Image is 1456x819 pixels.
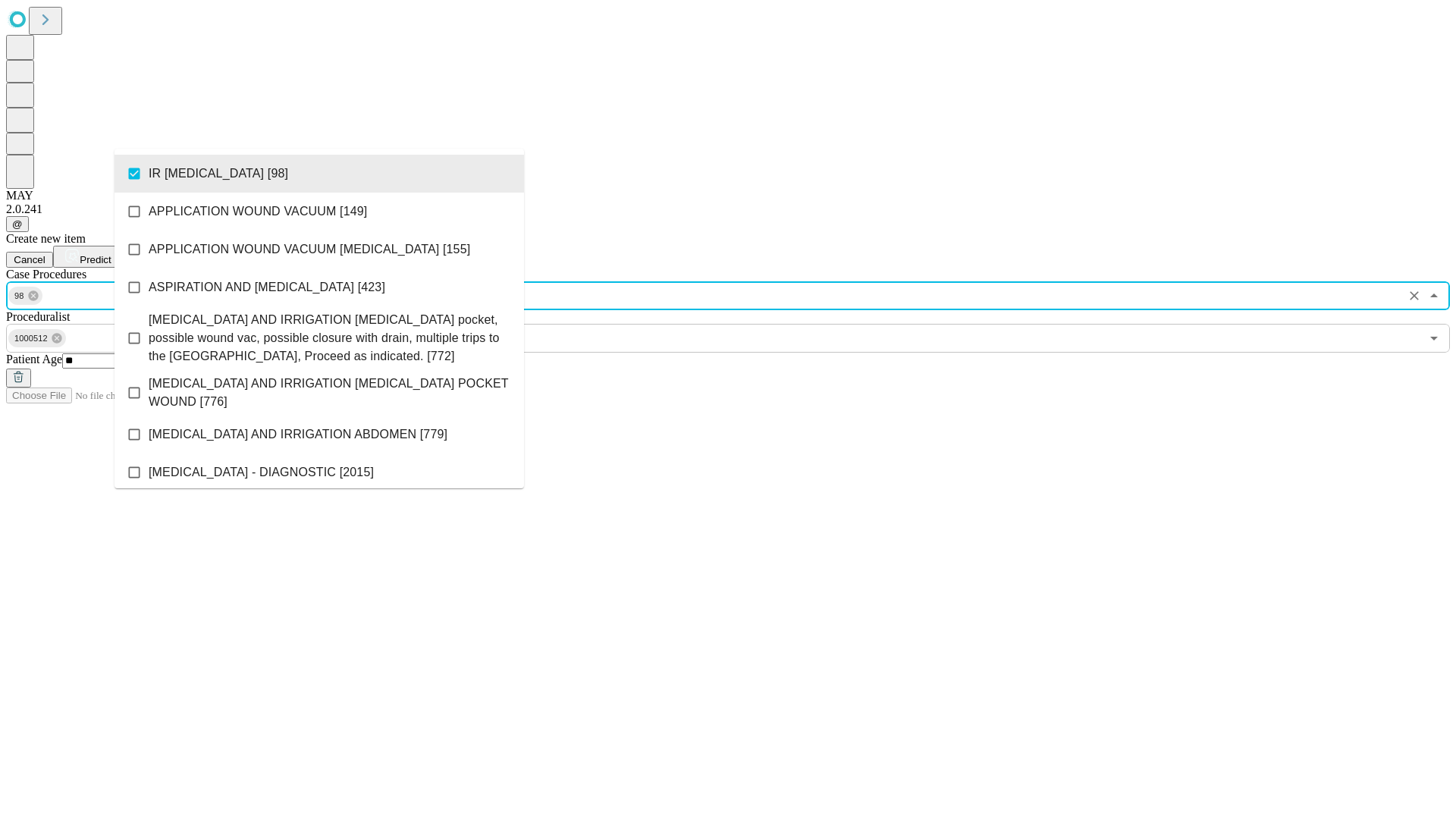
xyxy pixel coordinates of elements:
[6,353,62,366] span: Patient Age
[53,246,123,268] button: Predict
[80,254,111,265] span: Predict
[149,425,447,444] span: [MEDICAL_DATA] AND IRRIGATION ABDOMEN [779]
[6,232,86,245] span: Create new item
[8,330,54,347] span: 1000512
[1423,328,1445,349] button: Open
[149,463,374,482] span: [MEDICAL_DATA] - DIAGNOSTIC [2015]
[149,311,512,366] span: [MEDICAL_DATA] AND IRRIGATION [MEDICAL_DATA] pocket, possible wound vac, possible closure with dr...
[12,218,23,230] span: @
[8,287,42,305] div: 98
[1404,285,1425,306] button: Clear
[14,254,45,265] span: Cancel
[149,165,288,183] span: IR [MEDICAL_DATA] [98]
[8,329,66,347] div: 1000512
[6,268,86,281] span: Scheduled Procedure
[149,240,470,259] span: APPLICATION WOUND VACUUM [MEDICAL_DATA] [155]
[149,278,385,297] span: ASPIRATION AND [MEDICAL_DATA] [423]
[149,375,512,411] span: [MEDICAL_DATA] AND IRRIGATION [MEDICAL_DATA] POCKET WOUND [776]
[8,287,30,305] span: 98
[6,216,29,232] button: @
[149,202,367,221] span: APPLICATION WOUND VACUUM [149]
[1423,285,1445,306] button: Close
[6,310,70,323] span: Proceduralist
[6,202,1450,216] div: 2.0.241
[6,252,53,268] button: Cancel
[6,189,1450,202] div: MAY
